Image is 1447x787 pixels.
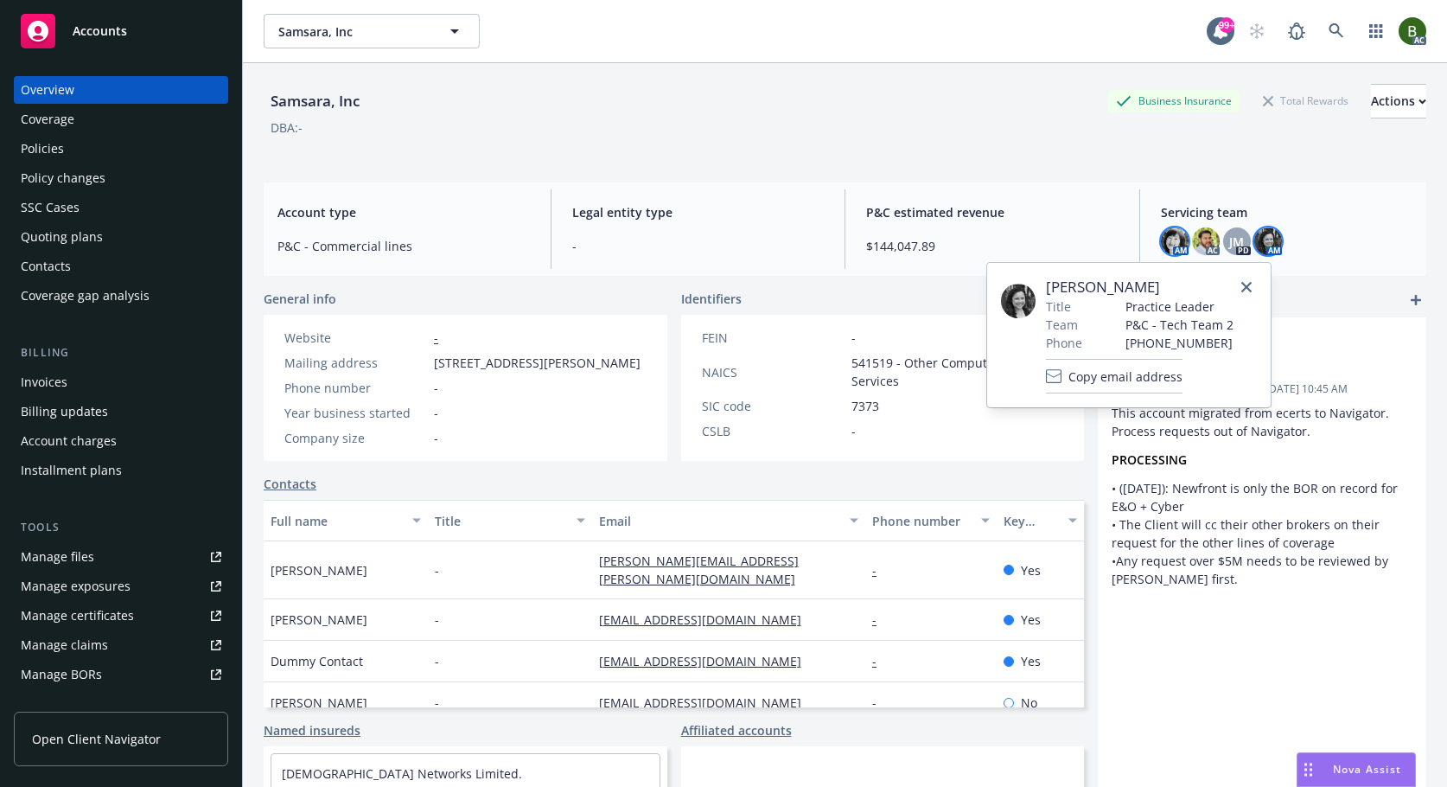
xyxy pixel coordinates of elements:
div: SSC Cases [21,194,80,221]
span: Yes [1021,652,1041,670]
div: Quoting plans [21,223,103,251]
div: Total Rewards [1254,90,1357,112]
span: P&C estimated revenue [866,203,1119,221]
div: Title [435,512,566,530]
span: - [435,694,439,712]
div: Billing updates [21,398,108,425]
span: Nova Assist [1333,762,1401,777]
a: Summary of insurance [14,690,228,718]
span: Team [1046,316,1078,334]
div: Email [599,512,839,530]
div: Coverage gap analysis [21,282,150,310]
span: P&C - Tech Team 2 [1125,316,1233,334]
div: Samsara, Inc [264,90,367,112]
div: Manage BORs [21,661,102,688]
a: - [872,562,890,579]
button: Phone number [865,500,997,541]
span: - [572,237,825,255]
div: CSLB [702,422,845,440]
div: Tools [14,519,228,536]
a: Invoices [14,368,228,396]
span: Practice Leader [1125,298,1233,316]
span: JM [1229,233,1244,251]
div: Manage exposures [21,573,131,600]
button: Full name [264,500,428,541]
a: [EMAIL_ADDRESS][DOMAIN_NAME] [599,611,815,628]
img: photo [1254,227,1282,255]
div: Mailing address [284,354,427,372]
img: photo [1192,227,1220,255]
span: General info [264,290,336,308]
button: Key contact [997,500,1084,541]
span: [PHONE_NUMBER] [1125,334,1233,352]
span: - [435,652,439,670]
div: Summary of insurance [21,690,152,718]
a: Manage files [14,543,228,571]
div: Company size [284,429,427,447]
span: Phone [1046,334,1082,352]
div: Key contact [1004,512,1058,530]
a: Policies [14,135,228,163]
a: Quoting plans [14,223,228,251]
a: - [872,653,890,669]
div: Account charges [21,427,117,455]
p: • ([DATE]): Newfront is only the BOR on record for E&O + Cyber • The Client will cc their other b... [1112,479,1412,588]
a: Coverage gap analysis [14,282,228,310]
a: add [1406,290,1426,310]
span: - [434,379,438,397]
span: - [851,422,856,440]
span: Yes [1021,561,1041,579]
a: - [872,694,890,711]
a: - [434,330,438,346]
a: [EMAIL_ADDRESS][DOMAIN_NAME] [599,653,815,669]
div: 99+ [1219,17,1234,33]
div: Manage claims [21,631,108,659]
a: Affiliated accounts [681,721,792,739]
div: Website [284,329,427,347]
span: $144,047.89 [866,237,1119,255]
div: Coverage [21,106,74,133]
div: Invoices [21,368,67,396]
a: - [872,611,890,628]
span: Copy email address [1068,368,1182,386]
button: Nova Assist [1297,752,1416,787]
a: Search [1319,14,1354,48]
div: Year business started [284,404,427,422]
span: Servicing team [1161,203,1413,221]
a: Accounts [14,7,228,55]
div: Manage files [21,543,94,571]
div: NAICS [702,363,845,381]
span: P&C - Commercial lines [277,237,530,255]
a: Manage BORs [14,661,228,688]
a: Manage exposures [14,573,228,600]
div: Drag to move [1297,753,1319,786]
span: - [434,429,438,447]
span: - [435,611,439,629]
div: Full name [271,512,402,530]
div: Phone number [284,379,427,397]
a: Account charges [14,427,228,455]
span: Yes [1021,611,1041,629]
span: [STREET_ADDRESS][PERSON_NAME] [434,354,641,372]
span: [PERSON_NAME] [271,611,367,629]
img: photo [1161,227,1189,255]
span: Account type [277,203,530,221]
a: Overview [14,76,228,104]
div: Business Insurance [1107,90,1240,112]
button: Email [592,500,865,541]
div: Policy changes [21,164,105,192]
span: 7373 [851,397,879,415]
div: Installment plans [21,457,122,484]
a: Report a Bug [1279,14,1314,48]
p: This account migrated from ecerts to Navigator. Process requests out of Navigator. [1112,404,1412,440]
div: Manage certificates [21,602,134,630]
span: [PERSON_NAME] [1046,277,1233,298]
div: Billing [14,344,228,362]
span: [PERSON_NAME] [271,694,367,712]
div: DBA: - [271,118,303,137]
span: 541519 - Other Computer Related Services [851,354,1064,390]
button: Samsara, Inc [264,14,480,48]
span: - [851,329,856,347]
div: Overview [21,76,74,104]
